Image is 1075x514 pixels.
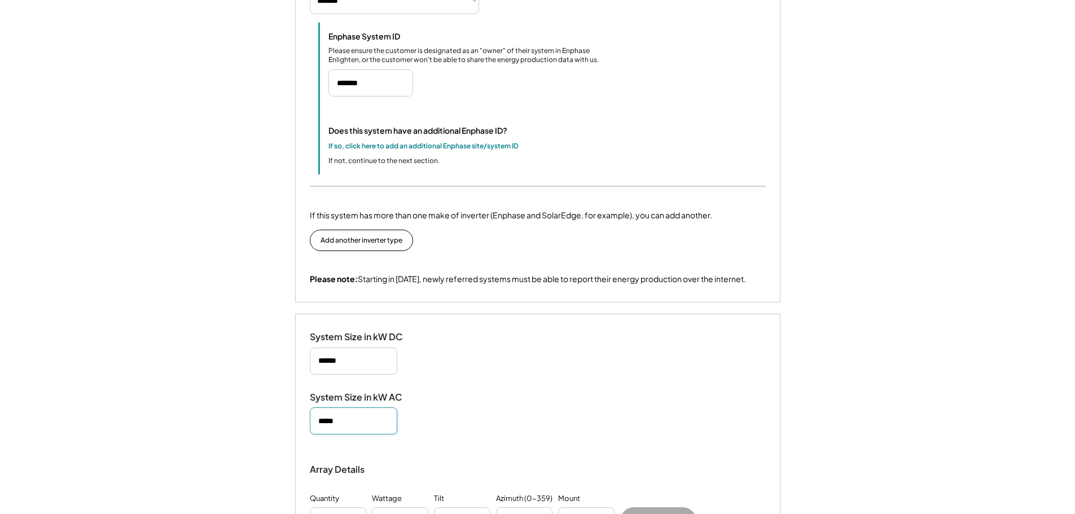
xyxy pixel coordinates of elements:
div: Array Details [310,463,366,476]
div: Wattage [372,493,402,504]
div: System Size in kW DC [310,331,423,343]
div: Tilt [434,493,444,504]
div: Azimuth (0-359) [496,493,552,504]
div: Please ensure the customer is designated as an "owner" of their system in Enphase Enlighten, or t... [328,46,611,65]
button: Add another inverter type [310,230,413,251]
div: Starting in [DATE], newly referred systems must be able to report their energy production over th... [310,274,746,285]
div: Does this system have an additional Enphase ID? [328,125,507,137]
div: If not, continue to the next section. [328,156,440,166]
div: Quantity [310,493,339,504]
div: Enphase System ID [328,31,441,41]
div: Mount [558,493,580,504]
div: System Size in kW AC [310,392,423,403]
div: If this system has more than one make of inverter (Enphase and SolarEdge, for example), you can a... [310,209,712,221]
div: If so, click here to add an additional Enphase site/system ID [328,141,519,151]
strong: Please note: [310,274,358,284]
